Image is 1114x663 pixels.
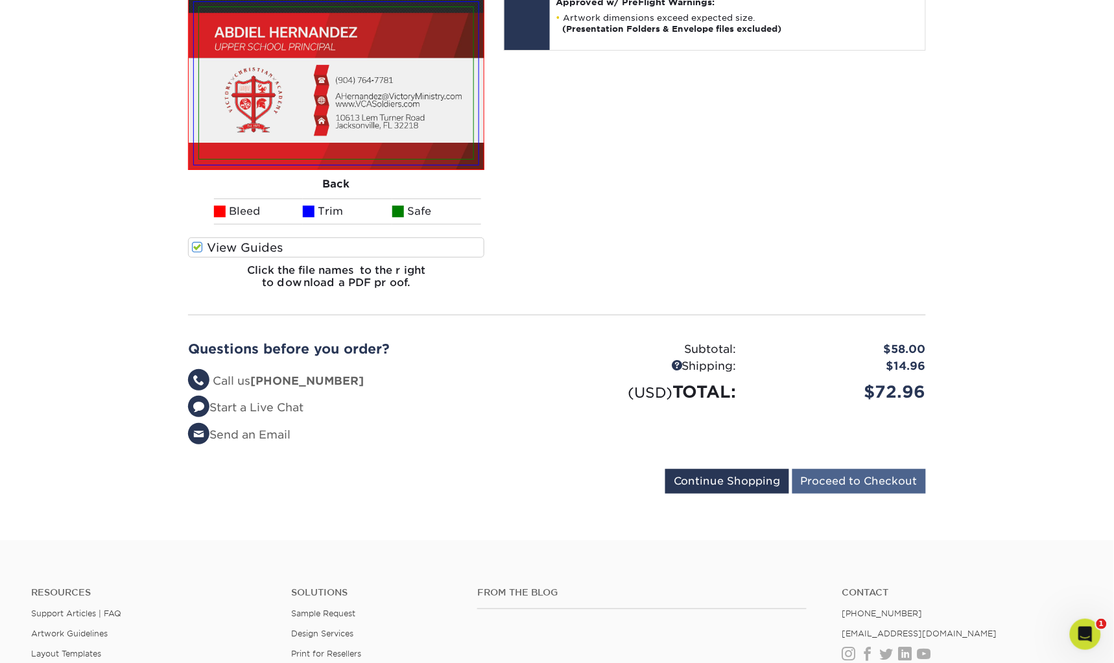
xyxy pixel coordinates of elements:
li: Artwork dimensions exceed expected size. [556,12,919,34]
a: Print for Resellers [292,649,362,658]
div: $72.96 [746,380,936,404]
a: Contact [842,587,1083,598]
a: Send an Email [188,428,290,441]
a: Design Services [292,629,354,638]
h6: Click the file names to the right to download a PDF proof. [188,264,484,299]
div: $58.00 [746,341,936,358]
a: Start a Live Chat [188,401,303,414]
li: Safe [392,199,481,224]
h2: Questions before you order? [188,341,547,357]
div: Back [188,170,484,199]
small: (USD) [628,384,672,401]
a: Sample Request [292,609,356,618]
span: 1 [1096,619,1107,629]
div: Shipping: [557,358,746,375]
strong: (Presentation Folders & Envelope files excluded) [563,24,782,34]
label: View Guides [188,237,484,258]
input: Continue Shopping [665,469,789,494]
li: Trim [303,199,392,224]
input: Proceed to Checkout [792,469,926,494]
li: Call us [188,373,547,390]
strong: [PHONE_NUMBER] [250,374,364,387]
h4: Resources [31,587,272,598]
div: TOTAL: [557,380,746,404]
a: Support Articles | FAQ [31,609,121,618]
a: [EMAIL_ADDRESS][DOMAIN_NAME] [842,629,997,638]
li: Bleed [214,199,303,224]
a: [PHONE_NUMBER] [842,609,922,618]
iframe: Intercom live chat [1070,619,1101,650]
h4: Solutions [292,587,458,598]
div: $14.96 [746,358,936,375]
h4: From the Blog [477,587,807,598]
div: Subtotal: [557,341,746,358]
